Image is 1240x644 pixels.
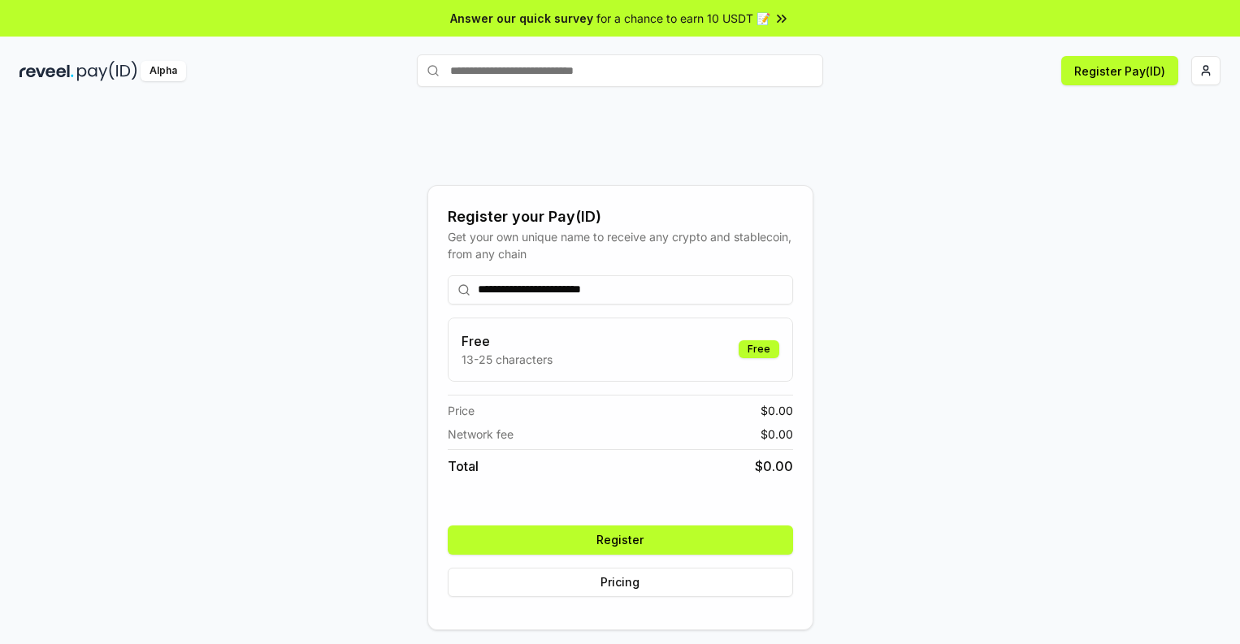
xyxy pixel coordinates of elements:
[448,568,793,597] button: Pricing
[755,456,793,476] span: $ 0.00
[462,351,553,368] p: 13-25 characters
[448,426,514,443] span: Network fee
[141,61,186,81] div: Alpha
[448,205,793,228] div: Register your Pay(ID)
[1061,56,1178,85] button: Register Pay(ID)
[20,61,74,81] img: reveel_dark
[596,10,770,27] span: for a chance to earn 10 USDT 📝
[462,331,553,351] h3: Free
[448,402,475,419] span: Price
[77,61,137,81] img: pay_id
[739,340,779,358] div: Free
[450,10,593,27] span: Answer our quick survey
[761,426,793,443] span: $ 0.00
[448,525,793,555] button: Register
[761,402,793,419] span: $ 0.00
[448,456,479,476] span: Total
[448,228,793,262] div: Get your own unique name to receive any crypto and stablecoin, from any chain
